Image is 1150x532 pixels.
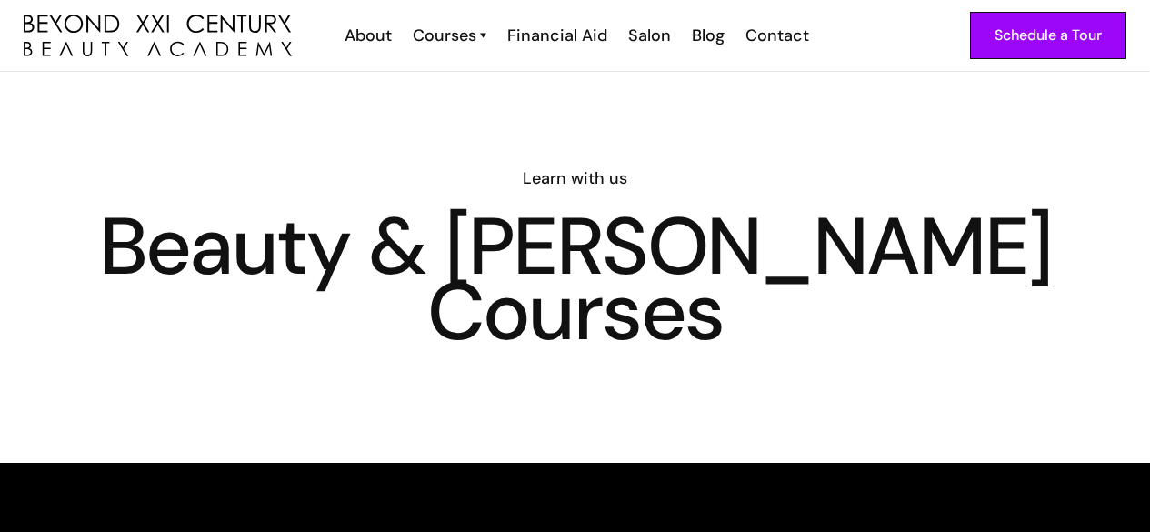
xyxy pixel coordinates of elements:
[970,12,1126,59] a: Schedule a Tour
[345,24,392,47] div: About
[413,24,476,47] div: Courses
[616,24,680,47] a: Salon
[680,24,734,47] a: Blog
[734,24,818,47] a: Contact
[24,15,292,57] img: beyond 21st century beauty academy logo
[995,24,1102,47] div: Schedule a Tour
[413,24,486,47] a: Courses
[692,24,725,47] div: Blog
[24,166,1126,190] h6: Learn with us
[333,24,401,47] a: About
[507,24,607,47] div: Financial Aid
[24,214,1126,345] h1: Beauty & [PERSON_NAME] Courses
[628,24,671,47] div: Salon
[745,24,809,47] div: Contact
[24,15,292,57] a: home
[495,24,616,47] a: Financial Aid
